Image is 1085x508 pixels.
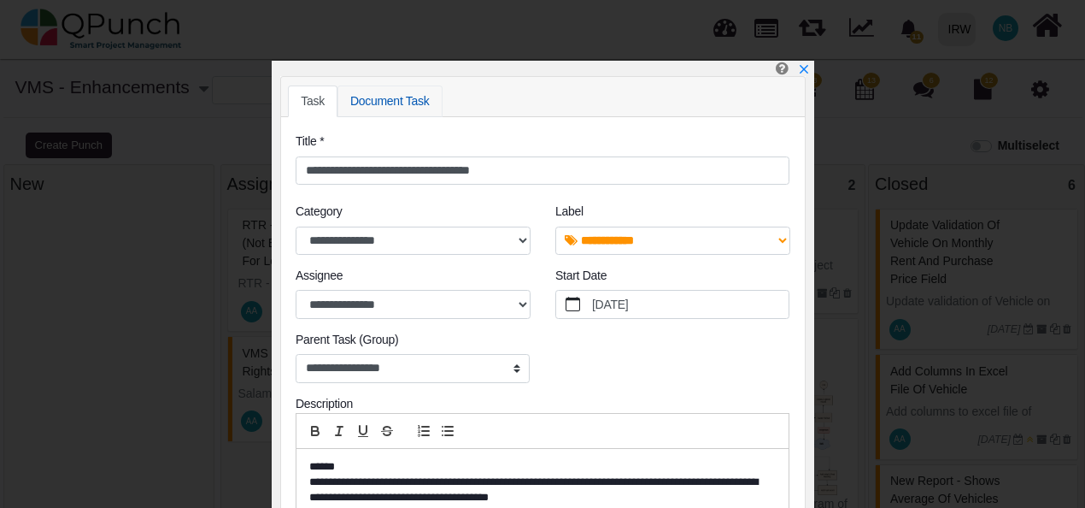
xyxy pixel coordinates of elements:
[555,267,789,290] legend: Start Date
[296,395,789,413] div: Description
[296,133,324,151] label: Title *
[589,291,789,318] label: [DATE]
[555,203,789,226] legend: Label
[296,331,530,354] legend: Parent Task (Group)
[337,86,443,117] a: Document Task
[288,86,337,117] a: Task
[798,63,810,75] svg: x
[566,297,581,312] svg: calendar
[296,203,530,226] legend: Category
[798,62,810,76] a: x
[556,291,589,318] button: calendar
[296,267,530,290] legend: Assignee
[776,61,789,75] i: Create Punch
